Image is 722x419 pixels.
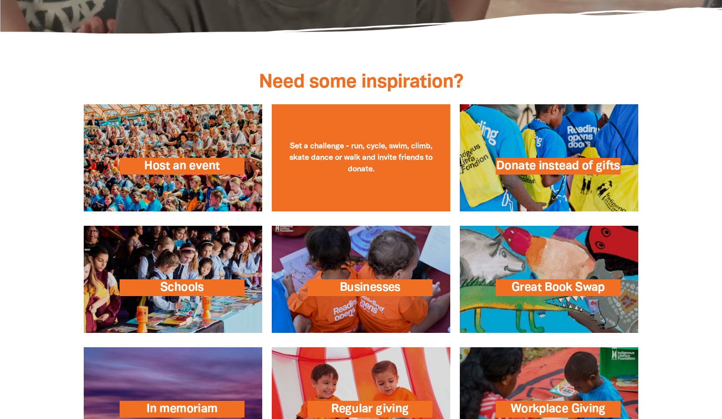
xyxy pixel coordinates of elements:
[460,104,638,211] a: Donate instead of gifts
[84,104,262,211] a: Host an event
[119,279,244,296] span: Schools
[259,74,463,91] span: Need some inspiration?
[460,226,638,333] a: Great Book Swap
[272,226,450,333] a: Businesses
[307,279,432,296] span: Businesses
[119,401,244,418] span: In memoriam
[84,226,262,333] a: Schools
[119,158,244,175] span: Host an event
[307,401,432,418] span: Regular giving
[496,158,621,175] span: Donate instead of gifts
[496,279,621,296] span: Great Book Swap
[496,401,621,418] span: Workplace Giving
